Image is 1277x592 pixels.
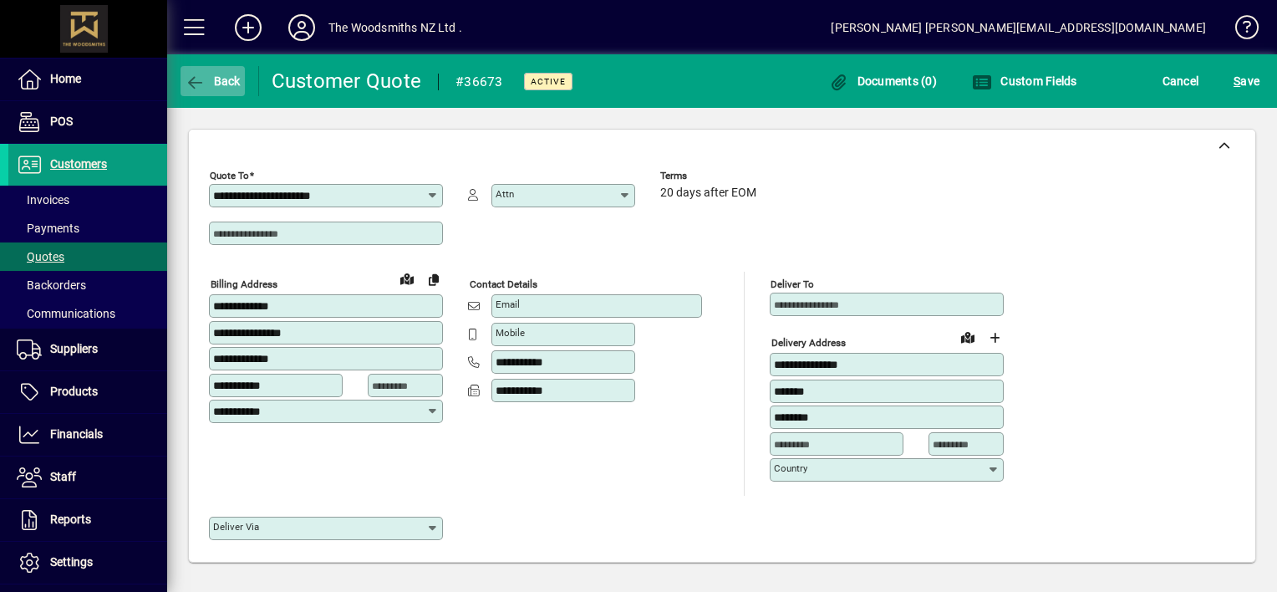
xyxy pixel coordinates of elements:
span: Cancel [1163,68,1199,94]
span: Staff [50,470,76,483]
a: View on map [954,324,981,350]
a: View on map [394,265,420,292]
span: Suppliers [50,342,98,355]
mat-label: Deliver To [771,278,814,290]
span: ave [1234,68,1259,94]
span: Backorders [17,278,86,292]
span: Reports [50,513,91,526]
button: Copy to Delivery address [420,266,447,293]
span: Quotes [17,250,64,263]
a: POS [8,101,167,143]
mat-label: Email [496,299,520,310]
span: Communications [17,307,115,320]
div: The Woodsmiths NZ Ltd . [328,14,462,41]
button: Custom Fields [968,66,1081,96]
span: Custom Fields [972,74,1077,88]
a: Staff [8,457,167,498]
span: Home [50,72,81,85]
span: Customers [50,157,107,171]
a: Payments [8,214,167,242]
a: Quotes [8,242,167,271]
a: Invoices [8,186,167,214]
div: [PERSON_NAME] [PERSON_NAME][EMAIL_ADDRESS][DOMAIN_NAME] [831,14,1206,41]
a: Reports [8,499,167,541]
app-page-header-button: Back [167,66,259,96]
a: Backorders [8,271,167,299]
button: Choose address [981,324,1008,351]
mat-label: Attn [496,188,514,200]
span: Invoices [17,193,69,207]
div: Customer Quote [272,68,422,94]
button: Back [181,66,245,96]
span: Financials [50,427,103,441]
button: Save [1229,66,1264,96]
mat-label: Country [774,462,807,474]
span: Active [531,76,566,87]
span: Documents (0) [828,74,937,88]
div: #36673 [455,69,503,95]
a: Communications [8,299,167,328]
mat-label: Deliver via [213,521,259,533]
span: Terms [660,171,761,181]
button: Documents (0) [824,66,941,96]
span: S [1234,74,1240,88]
a: Settings [8,542,167,584]
a: Suppliers [8,329,167,370]
a: Home [8,59,167,100]
mat-label: Mobile [496,327,525,339]
button: Profile [275,13,328,43]
span: POS [50,115,73,128]
span: Back [185,74,241,88]
button: Cancel [1158,66,1203,96]
a: Knowledge Base [1223,3,1256,58]
span: Settings [50,555,93,569]
button: Add [221,13,275,43]
a: Products [8,371,167,413]
mat-label: Quote To [210,170,249,181]
span: Products [50,385,98,398]
span: Payments [17,222,79,235]
a: Financials [8,414,167,456]
span: 20 days after EOM [660,186,756,200]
